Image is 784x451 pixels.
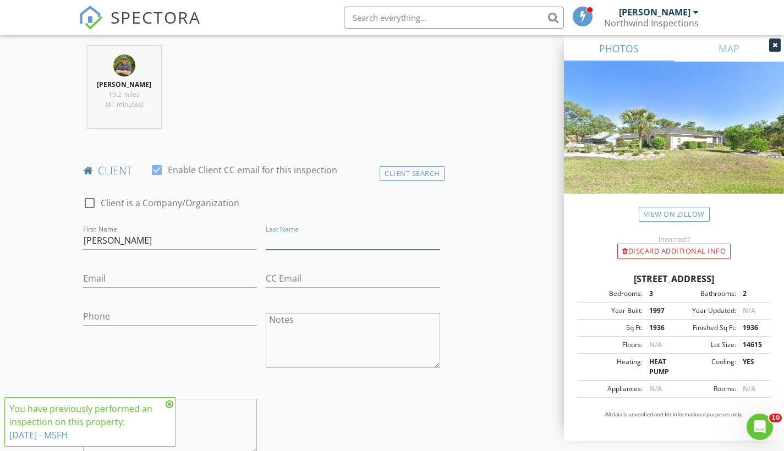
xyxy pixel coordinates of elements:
a: PHOTOS [564,35,674,62]
img: img_4975.jpeg [113,54,135,76]
div: Heating: [580,357,643,377]
div: [STREET_ADDRESS] [577,272,771,285]
div: 2 [736,289,767,299]
label: Client is a Company/Organization [101,197,239,208]
span: (41 minutes) [106,100,143,109]
div: Bathrooms: [674,289,736,299]
div: Northwind Inspections [604,18,699,29]
span: 10 [769,414,782,422]
input: Search everything... [344,7,564,29]
div: YES [736,357,767,377]
div: 1936 [643,323,674,333]
img: streetview [564,62,784,220]
strong: [PERSON_NAME] [97,80,151,89]
div: Incorrect? [564,235,784,244]
div: Client Search [380,166,445,181]
div: Bedrooms: [580,289,643,299]
span: N/A [743,384,755,393]
div: 3 [643,289,674,299]
img: The Best Home Inspection Software - Spectora [79,5,103,30]
iframe: Intercom live chat [747,414,773,440]
div: You have previously performed an inspection on this property: [9,402,162,442]
span: N/A [649,384,662,393]
div: Year Updated: [674,306,736,316]
div: Sq Ft: [580,323,643,333]
a: View on Zillow [639,207,710,222]
span: N/A [743,306,755,315]
div: Rooms: [674,384,736,394]
a: SPECTORA [79,15,201,38]
span: SPECTORA [111,5,201,29]
span: N/A [649,340,662,349]
div: [PERSON_NAME] [619,7,690,18]
a: MAP [674,35,784,62]
div: Appliances: [580,384,643,394]
div: Floors: [580,340,643,350]
span: 19.2 miles [108,90,140,99]
div: 1936 [736,323,767,333]
div: Year Built: [580,306,643,316]
label: Enable Client CC email for this inspection [168,164,337,175]
div: 1997 [643,306,674,316]
div: HEAT PUMP [643,357,674,377]
div: Finished Sq Ft: [674,323,736,333]
div: Lot Size: [674,340,736,350]
a: [DATE] - MSFH [9,429,68,441]
div: Cooling: [674,357,736,377]
p: All data is unverified and for informational purposes only. [577,411,771,419]
div: 14615 [736,340,767,350]
h4: client [83,163,440,178]
div: Discard Additional info [617,244,731,259]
